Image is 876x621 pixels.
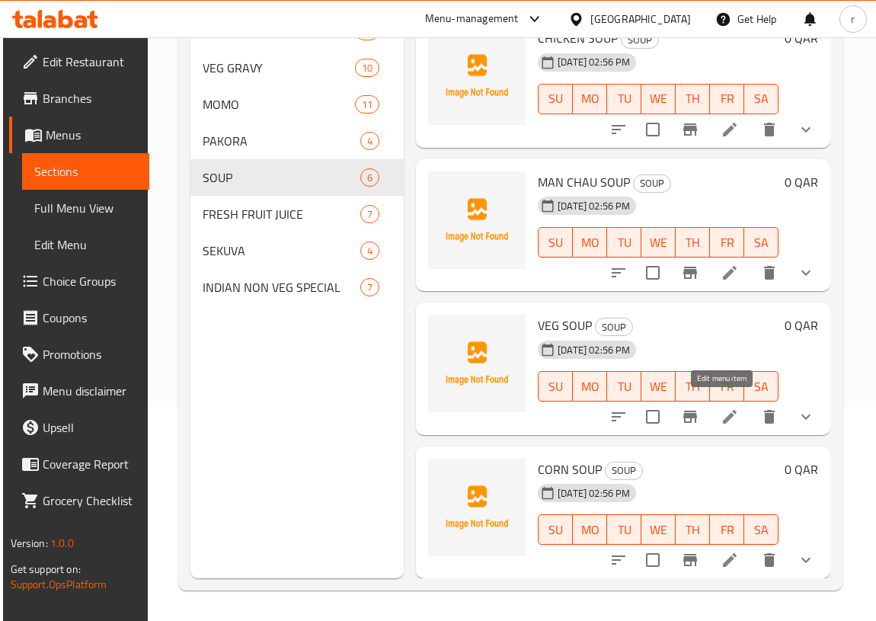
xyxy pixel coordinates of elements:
img: CORN SOUP [428,459,526,556]
h6: 0 QAR [785,459,818,480]
span: FR [716,376,738,398]
span: SEKUVA [203,242,360,260]
a: Grocery Checklist [9,482,149,519]
div: SOUP [203,168,360,187]
span: TU [613,519,635,541]
span: MO [579,88,601,110]
span: WE [647,88,670,110]
span: TH [682,519,704,541]
span: SU [545,376,567,398]
button: show more [788,399,824,435]
button: MO [573,371,607,402]
a: Full Menu View [22,190,149,226]
svg: Show Choices [797,551,815,569]
button: TH [676,371,710,402]
div: FRESH FRUIT JUICE7 [190,196,404,232]
span: INDIAN NON VEG SPECIAL [203,278,360,296]
span: Full Menu View [34,199,137,217]
span: PAKORA [203,132,360,150]
svg: Show Choices [797,408,815,426]
button: show more [788,254,824,291]
button: TH [676,514,710,545]
div: [GEOGRAPHIC_DATA] [590,11,691,27]
button: delete [751,111,788,148]
span: MO [579,519,601,541]
span: SOUP [596,319,632,336]
button: show more [788,111,824,148]
span: SOUP [634,174,670,192]
span: Select to update [637,257,669,289]
span: MOMO [203,95,355,114]
span: [DATE] 02:56 PM [551,199,636,213]
span: 6 [361,171,379,185]
a: Edit Menu [22,226,149,263]
span: Select to update [637,114,669,146]
button: sort-choices [600,254,637,291]
button: FR [710,514,744,545]
span: SA [750,519,772,541]
div: items [360,278,379,296]
div: VEG GRAVY [203,59,355,77]
h6: 0 QAR [785,171,818,193]
div: items [360,205,379,223]
span: 7 [361,207,379,222]
a: Edit menu item [721,264,739,282]
span: [DATE] 02:56 PM [551,55,636,69]
span: SU [545,88,567,110]
span: MO [579,376,601,398]
button: TH [676,84,710,114]
button: Branch-specific-item [672,254,708,291]
a: Coupons [9,299,149,336]
button: MO [573,84,607,114]
span: FR [716,88,738,110]
button: WE [641,227,676,258]
span: Version: [11,533,48,553]
a: Edit menu item [721,551,739,569]
div: SOUP [595,318,633,336]
a: Coverage Report [9,446,149,482]
span: Grocery Checklist [43,491,137,510]
nav: Menu sections [190,7,404,312]
span: SA [750,232,772,254]
span: WE [647,519,670,541]
div: SOUP [605,462,643,480]
span: [DATE] 02:56 PM [551,486,636,501]
span: r [851,11,855,27]
button: FR [710,371,744,402]
span: Branches [43,89,137,107]
div: FRESH FRUIT JUICE [203,205,360,223]
button: SU [538,514,573,545]
div: Menu-management [425,10,519,28]
a: Edit menu item [721,120,739,139]
img: VEG SOUP [428,315,526,412]
span: WE [647,232,670,254]
button: Branch-specific-item [672,542,708,578]
button: FR [710,84,744,114]
button: sort-choices [600,542,637,578]
span: Sections [34,162,137,181]
span: 10 [356,61,379,75]
a: Promotions [9,336,149,373]
button: WE [641,84,676,114]
button: SA [744,227,778,258]
div: VEG GRAVY10 [190,50,404,86]
span: TU [613,232,635,254]
button: WE [641,514,676,545]
a: Edit Restaurant [9,43,149,80]
span: TU [613,376,635,398]
span: [DATE] 02:56 PM [551,343,636,357]
button: delete [751,254,788,291]
span: 4 [361,244,379,258]
div: SEKUVA4 [190,232,404,269]
span: SOUP [606,462,642,479]
span: TH [682,376,704,398]
div: items [360,242,379,260]
button: TU [607,227,641,258]
span: SA [750,376,772,398]
span: SOUP [622,31,658,49]
button: TH [676,227,710,258]
div: SOUP6 [190,159,404,196]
